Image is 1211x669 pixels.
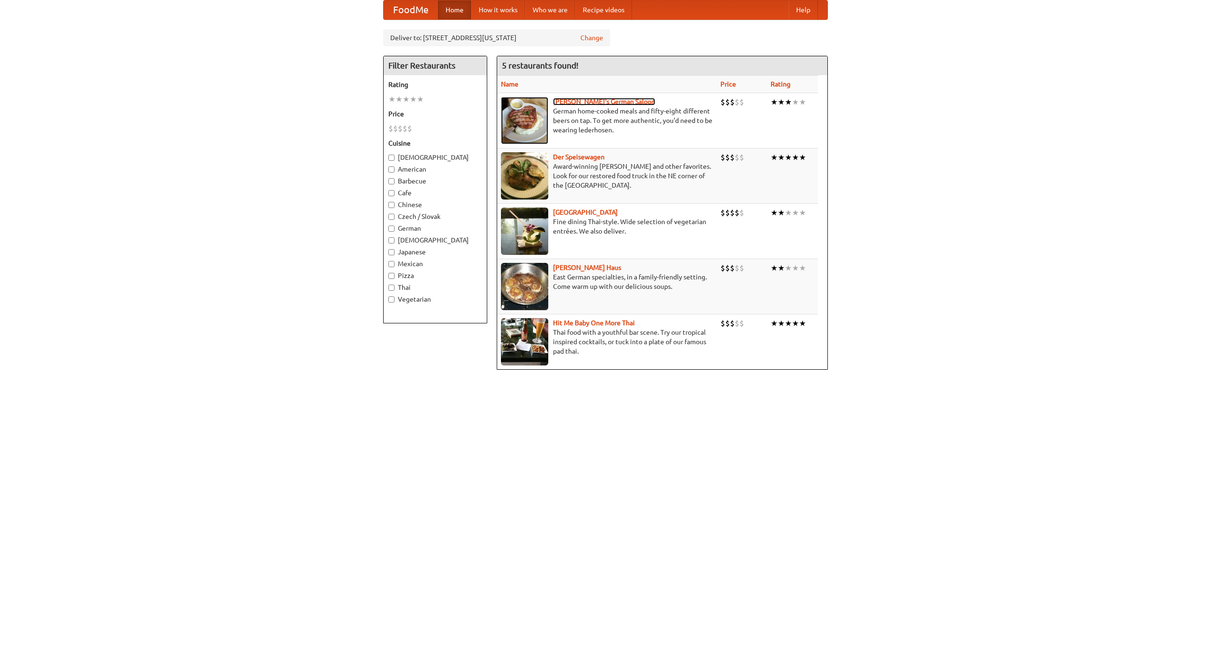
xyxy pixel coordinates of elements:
p: Fine dining Thai-style. Wide selection of vegetarian entrées. We also deliver. [501,217,713,236]
p: German home-cooked meals and fifty-eight different beers on tap. To get more authentic, you'd nee... [501,106,713,135]
li: $ [739,152,744,163]
li: ★ [799,318,806,329]
a: Rating [771,80,790,88]
li: ★ [771,152,778,163]
li: $ [403,123,407,134]
a: Name [501,80,518,88]
a: FoodMe [384,0,438,19]
input: Cafe [388,190,395,196]
li: $ [720,208,725,218]
input: [DEMOGRAPHIC_DATA] [388,155,395,161]
li: ★ [395,94,403,104]
img: babythai.jpg [501,318,548,365]
li: $ [735,318,739,329]
h5: Rating [388,80,482,89]
a: [PERSON_NAME] Haus [553,264,621,271]
input: Japanese [388,249,395,255]
li: ★ [792,208,799,218]
a: Home [438,0,471,19]
li: ★ [799,208,806,218]
li: ★ [792,318,799,329]
a: How it works [471,0,525,19]
li: $ [730,208,735,218]
li: $ [720,263,725,273]
li: ★ [785,97,792,107]
li: $ [735,97,739,107]
input: German [388,226,395,232]
li: $ [720,152,725,163]
a: Who we are [525,0,575,19]
li: $ [725,263,730,273]
a: [PERSON_NAME]'s German Saloon [553,98,655,105]
li: ★ [785,152,792,163]
label: Czech / Slovak [388,212,482,221]
input: Barbecue [388,178,395,184]
label: Barbecue [388,176,482,186]
li: $ [735,208,739,218]
img: esthers.jpg [501,97,548,144]
li: $ [725,208,730,218]
a: Change [580,33,603,43]
a: [GEOGRAPHIC_DATA] [553,209,618,216]
li: $ [730,263,735,273]
li: $ [735,152,739,163]
p: East German specialties, in a family-friendly setting. Come warm up with our delicious soups. [501,272,713,291]
li: $ [398,123,403,134]
li: ★ [771,318,778,329]
li: ★ [410,94,417,104]
input: Mexican [388,261,395,267]
li: $ [388,123,393,134]
li: ★ [792,152,799,163]
li: ★ [792,97,799,107]
label: American [388,165,482,174]
li: ★ [778,318,785,329]
li: $ [393,123,398,134]
input: Vegetarian [388,296,395,303]
li: ★ [792,263,799,273]
label: Cafe [388,188,482,198]
li: ★ [388,94,395,104]
li: $ [739,208,744,218]
label: Vegetarian [388,295,482,304]
li: $ [739,97,744,107]
li: ★ [785,263,792,273]
li: ★ [778,97,785,107]
input: Chinese [388,202,395,208]
li: $ [730,97,735,107]
p: Award-winning [PERSON_NAME] and other favorites. Look for our restored food truck in the NE corne... [501,162,713,190]
li: ★ [778,152,785,163]
li: ★ [771,208,778,218]
li: $ [725,97,730,107]
a: Recipe videos [575,0,632,19]
img: kohlhaus.jpg [501,263,548,310]
li: ★ [417,94,424,104]
label: Japanese [388,247,482,257]
li: $ [730,318,735,329]
img: speisewagen.jpg [501,152,548,200]
li: $ [739,318,744,329]
input: Thai [388,285,395,291]
a: Price [720,80,736,88]
label: Chinese [388,200,482,209]
a: Der Speisewagen [553,153,605,161]
ng-pluralize: 5 restaurants found! [502,61,579,70]
li: $ [735,263,739,273]
li: $ [730,152,735,163]
input: Pizza [388,273,395,279]
input: Czech / Slovak [388,214,395,220]
li: ★ [771,263,778,273]
li: $ [725,152,730,163]
h5: Price [388,109,482,119]
p: Thai food with a youthful bar scene. Try our tropical inspired cocktails, or tuck into a plate of... [501,328,713,356]
a: Hit Me Baby One More Thai [553,319,635,327]
li: $ [407,123,412,134]
label: German [388,224,482,233]
input: American [388,166,395,173]
label: Mexican [388,259,482,269]
label: [DEMOGRAPHIC_DATA] [388,235,482,245]
img: satay.jpg [501,208,548,255]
